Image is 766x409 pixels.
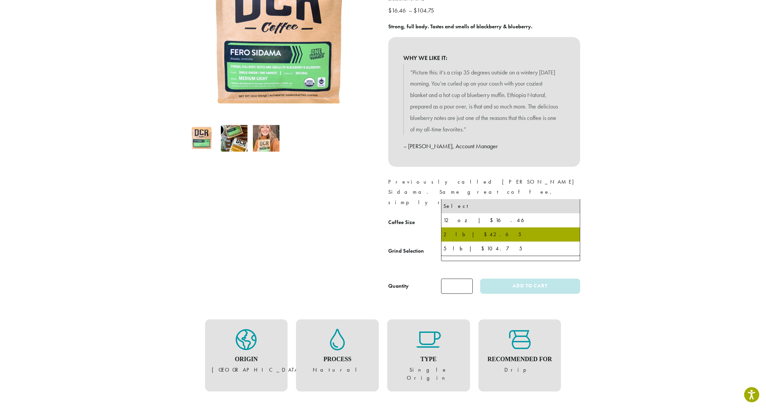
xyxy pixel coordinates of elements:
img: Ethiopia Natural - Image 3 [253,125,279,152]
figure: Natural [303,329,372,374]
h4: Origin [212,356,281,363]
h4: Recommended For [485,356,555,363]
input: Product quantity [441,279,473,294]
p: “Picture this: it’s a crisp 35 degrees outside on a wintery [DATE] morning. You’re curled up on y... [410,67,558,135]
span: $ [388,6,392,14]
div: Quantity [388,282,409,290]
figure: Drip [485,329,555,374]
figure: Single Origin [394,329,463,382]
label: Coffee Size [388,218,441,227]
img: Fero Sidama by Dillanos Coffee Roasters [189,125,215,152]
h4: Type [394,356,463,363]
li: Select [441,199,580,213]
h4: Process [303,356,372,363]
span: $ [413,6,417,14]
div: 12 oz | $16.46 [443,215,578,225]
div: 5 lb | $104.75 [443,244,578,254]
b: Strong, full body. Tastes and smells of blackberry & blueberry. [388,23,532,30]
bdi: 104.75 [413,6,436,14]
b: WHY WE LIKE IT: [403,52,565,64]
div: 2 lb | $42.65 [443,229,578,240]
p: Previously called [PERSON_NAME] Sidama. Same great coffee, simply renamed. [388,177,580,207]
bdi: 16.46 [388,6,407,14]
p: – [PERSON_NAME], Account Manager [403,140,565,152]
span: – [409,6,412,14]
figure: [GEOGRAPHIC_DATA] [212,329,281,374]
img: Ethiopia Natural - Image 2 [221,125,247,152]
button: Add to cart [480,279,580,294]
label: Grind Selection [388,246,441,256]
